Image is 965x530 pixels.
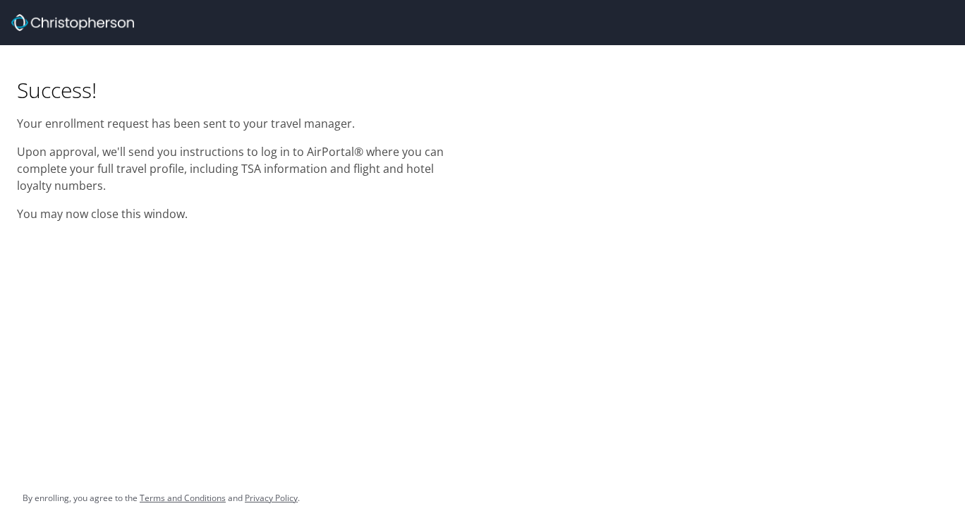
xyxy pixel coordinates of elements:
[17,205,466,222] p: You may now close this window.
[23,481,300,516] div: By enrolling, you agree to the and .
[17,143,466,194] p: Upon approval, we'll send you instructions to log in to AirPortal® where you can complete your fu...
[11,14,134,31] img: cbt logo
[17,76,466,104] h1: Success!
[140,492,226,504] a: Terms and Conditions
[245,492,298,504] a: Privacy Policy
[17,115,466,132] p: Your enrollment request has been sent to your travel manager.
